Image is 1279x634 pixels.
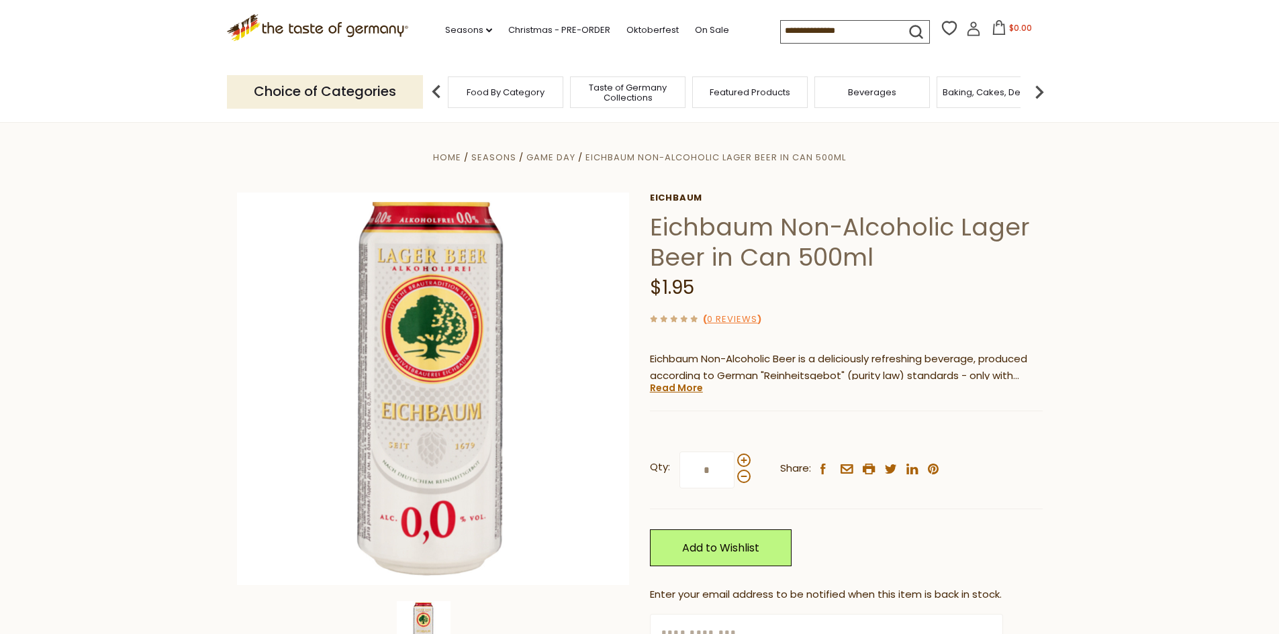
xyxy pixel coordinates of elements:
[445,23,492,38] a: Seasons
[679,452,735,488] input: Qty:
[780,460,811,477] span: Share:
[848,87,896,97] a: Beverages
[650,459,670,476] strong: Qty:
[585,151,846,164] a: Eichbaum Non-Alcoholic Lager Beer in Can 500ml
[707,313,757,327] a: 0 Reviews
[650,529,792,566] a: Add to Wishlist
[1009,22,1032,34] span: $0.00
[984,20,1041,40] button: $0.00
[227,75,423,108] p: Choice of Categories
[1026,78,1053,105] img: next arrow
[650,274,694,301] span: $1.95
[650,351,1043,384] p: Eichbaum Non-Alcoholic Beer is a deliciously refreshing beverage, produced according to German "R...
[650,212,1043,272] h1: Eichbaum Non-Alcoholic Lager Beer in Can 500ml
[467,87,544,97] a: Food By Category
[695,23,729,38] a: On Sale
[237,193,630,585] img: Eichbaum Non-Alcoholic Lager Beer in Can 500ml
[703,313,761,325] span: ( )
[574,83,681,103] a: Taste of Germany Collections
[433,151,461,164] a: Home
[508,23,610,38] a: Christmas - PRE-ORDER
[650,193,1043,203] a: Eichbaum
[423,78,450,105] img: previous arrow
[650,586,1043,603] div: Enter your email address to be notified when this item is back in stock.
[526,151,575,164] a: Game Day
[626,23,679,38] a: Oktoberfest
[471,151,516,164] a: Seasons
[650,381,703,394] a: Read More
[943,87,1047,97] a: Baking, Cakes, Desserts
[710,87,790,97] a: Featured Products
